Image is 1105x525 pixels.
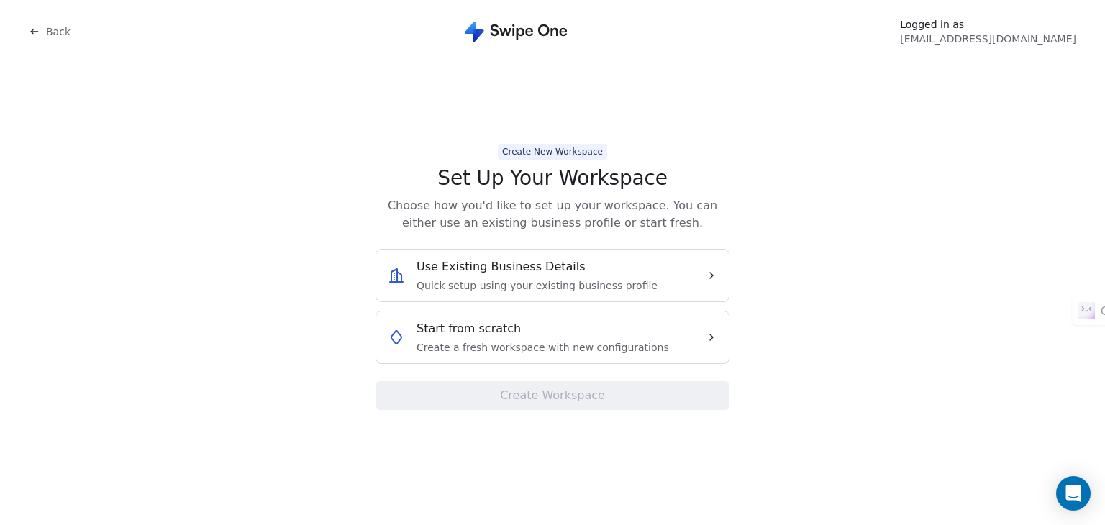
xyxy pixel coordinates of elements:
[376,197,729,232] span: Choose how you'd like to set up your workspace. You can either use an existing business profile o...
[502,145,603,158] div: Create New Workspace
[437,165,667,191] span: Set Up Your Workspace
[417,278,658,293] span: Quick setup using your existing business profile
[417,320,521,337] span: Start from scratch
[388,258,717,293] button: Use Existing Business DetailsQuick setup using your existing business profile
[900,17,1076,32] span: Logged in as
[46,24,71,39] span: Back
[417,258,586,275] span: Use Existing Business Details
[1056,476,1091,511] div: Open Intercom Messenger
[900,32,1076,46] span: [EMAIL_ADDRESS][DOMAIN_NAME]
[417,340,669,355] span: Create a fresh workspace with new configurations
[388,320,717,355] button: Start from scratchCreate a fresh workspace with new configurations
[376,381,729,410] button: Create Workspace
